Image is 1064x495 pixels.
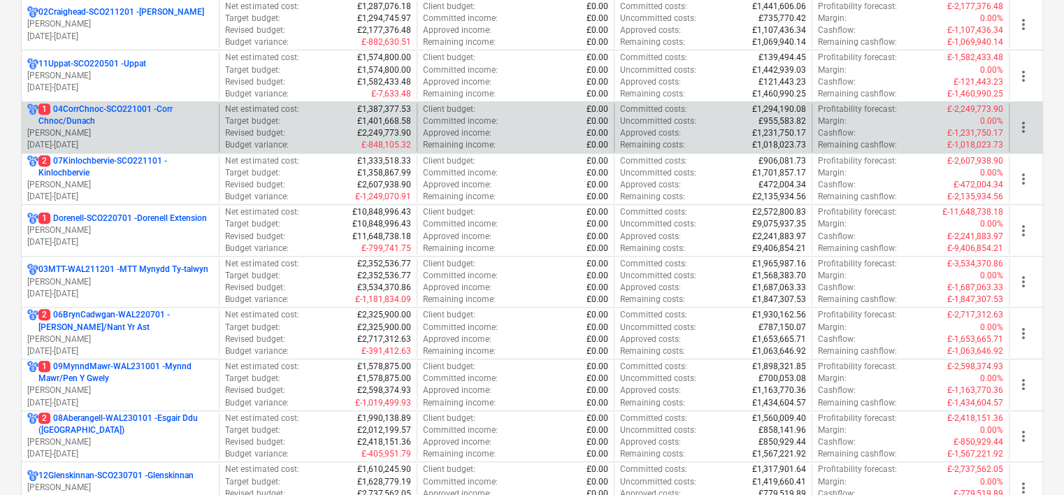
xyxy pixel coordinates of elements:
p: 11Uppat-SCO220501 - Uppat [38,58,146,70]
p: £121,443.23 [759,76,806,88]
p: £0.00 [587,270,608,282]
p: Remaining cashflow : [818,139,897,151]
p: Uncommitted costs : [620,115,696,127]
p: Uncommitted costs : [620,322,696,333]
div: 02Craighead-SCO211201 -[PERSON_NAME][PERSON_NAME][DATE]-[DATE] [27,6,213,42]
span: 1 [38,213,50,224]
p: £1,069,940.14 [752,36,806,48]
span: more_vert [1015,325,1032,342]
p: Approved income : [423,282,491,294]
p: Approved income : [423,127,491,139]
p: £2,352,536.77 [357,258,411,270]
p: Uncommitted costs : [620,13,696,24]
p: £2,249,773.90 [357,127,411,139]
p: Remaining costs : [620,345,685,357]
p: Committed income : [423,218,498,230]
p: £1,460,990.25 [752,88,806,100]
p: Net estimated cost : [225,103,299,115]
p: £0.00 [587,361,608,373]
p: Committed costs : [620,309,687,321]
p: Committed costs : [620,103,687,115]
p: £1,965,987.16 [752,258,806,270]
p: Approved costs : [620,333,681,345]
p: Approved costs : [620,179,681,191]
p: Target budget : [225,218,280,230]
p: Budget variance : [225,36,288,48]
p: Revised budget : [225,24,285,36]
p: £1,441,606.06 [752,1,806,13]
p: £-2,177,376.48 [947,1,1003,13]
div: Project has multi currencies enabled [27,58,38,70]
p: Committed income : [423,64,498,76]
p: Approved income : [423,24,491,36]
p: Remaining costs : [620,36,685,48]
p: £0.00 [587,24,608,36]
p: £-1,231,750.17 [947,127,1003,139]
p: £1,582,433.48 [357,76,411,88]
p: Committed income : [423,270,498,282]
p: £-1,063,646.92 [947,345,1003,357]
p: Budget variance : [225,139,288,151]
p: Cashflow : [818,76,856,88]
p: Cashflow : [818,282,856,294]
p: 03MTT-WAL211201 - MTT Mynydd Ty-talwyn [38,264,208,275]
p: £-1,107,436.34 [947,24,1003,36]
p: 09MynndMawr-WAL231001 - Mynnd Mawr/Pen Y Gwely [38,361,213,385]
p: Approved income : [423,179,491,191]
p: £9,075,937.35 [752,218,806,230]
p: 02Craighead-SCO211201 - [PERSON_NAME] [38,6,204,18]
p: £-1,181,834.09 [355,294,411,306]
p: Target budget : [225,115,280,127]
p: Committed income : [423,167,498,179]
div: Project has multi currencies enabled [27,213,38,224]
p: Committed income : [423,13,498,24]
p: Client budget : [423,52,475,64]
p: Remaining income : [423,191,496,203]
p: Budget variance : [225,88,288,100]
p: £-1,249,070.91 [355,191,411,203]
p: £955,583.82 [759,115,806,127]
p: Cashflow : [818,231,856,243]
p: Profitability forecast : [818,103,897,115]
p: Remaining income : [423,345,496,357]
p: £0.00 [587,127,608,139]
div: Project has multi currencies enabled [27,264,38,275]
p: Budget variance : [225,243,288,254]
p: £1,018,023.73 [752,139,806,151]
p: Remaining income : [423,243,496,254]
p: [PERSON_NAME] [27,179,213,191]
p: Approved costs : [620,231,681,243]
p: £-9,406,854.21 [947,243,1003,254]
span: 2 [38,155,50,166]
p: £-2,607,938.90 [947,155,1003,167]
p: Margin : [818,167,847,179]
p: £0.00 [587,258,608,270]
p: Approved income : [423,231,491,243]
p: £-11,648,738.18 [942,206,1003,218]
p: £-1,653,665.71 [947,333,1003,345]
p: £11,648,738.18 [352,231,411,243]
span: 1 [38,103,50,115]
p: Revised budget : [225,231,285,243]
div: 11Uppat-SCO220501 -Uppat[PERSON_NAME][DATE]-[DATE] [27,58,213,94]
p: £139,494.45 [759,52,806,64]
p: Client budget : [423,1,475,13]
p: £0.00 [587,103,608,115]
p: £1,578,875.00 [357,361,411,373]
p: £0.00 [587,36,608,48]
div: 104CorrChnoc-SCO221001 -Corr Chnoc/Dunach[PERSON_NAME][DATE]-[DATE] [27,103,213,152]
p: Client budget : [423,103,475,115]
p: £1,574,800.00 [357,52,411,64]
p: Approved costs : [620,282,681,294]
p: £1,294,190.08 [752,103,806,115]
span: 2 [38,412,50,424]
p: £0.00 [587,345,608,357]
p: £0.00 [587,64,608,76]
div: Project has multi currencies enabled [27,155,38,179]
div: Project has multi currencies enabled [27,309,38,333]
p: Margin : [818,64,847,76]
p: £-7,633.48 [371,88,411,100]
span: more_vert [1015,222,1032,239]
p: £0.00 [587,294,608,306]
p: Revised budget : [225,179,285,191]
